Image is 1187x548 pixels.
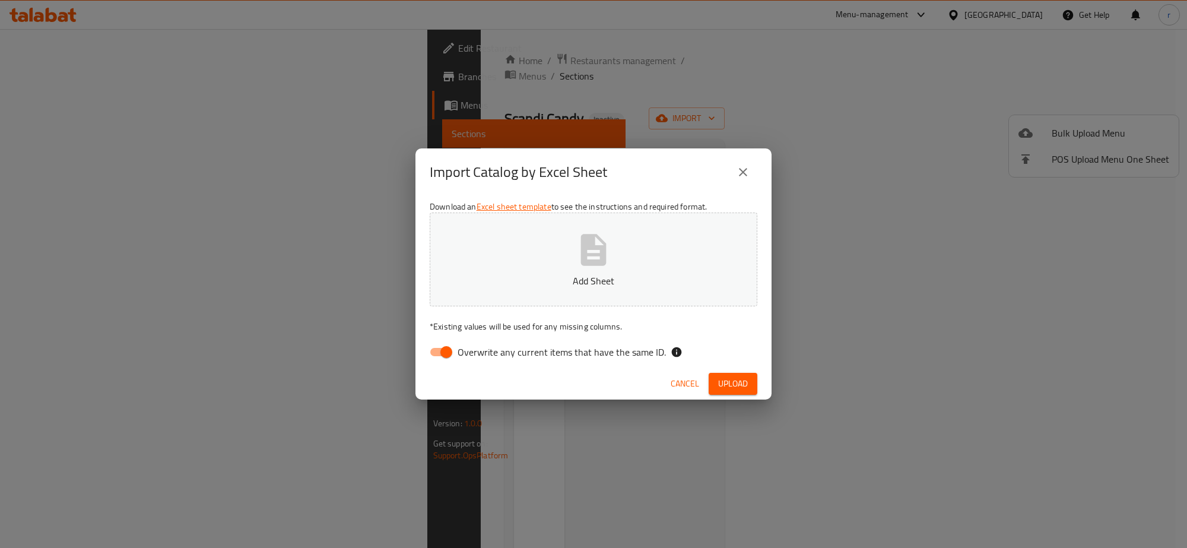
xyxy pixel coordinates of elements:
button: close [729,158,757,186]
span: Cancel [671,376,699,391]
div: Download an to see the instructions and required format. [415,196,772,368]
button: Cancel [666,373,704,395]
h2: Import Catalog by Excel Sheet [430,163,607,182]
svg: If the overwrite option isn't selected, then the items that match an existing ID will be ignored ... [671,346,683,358]
span: Upload [718,376,748,391]
a: Excel sheet template [477,199,551,214]
p: Existing values will be used for any missing columns. [430,321,757,332]
button: Add Sheet [430,213,757,306]
span: Overwrite any current items that have the same ID. [458,345,666,359]
p: Add Sheet [448,274,739,288]
button: Upload [709,373,757,395]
